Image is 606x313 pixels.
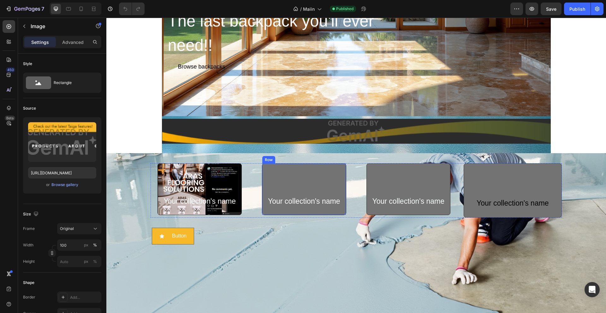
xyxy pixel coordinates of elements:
div: Source [23,105,36,111]
button: Browse gallery [51,182,79,188]
button: 7 [3,3,47,15]
img: Alt image [56,101,444,126]
input: https://example.com/image.jpg [28,167,96,178]
div: Shape [23,280,34,286]
div: % [93,259,97,264]
input: px% [57,256,101,267]
button: Publish [564,3,591,15]
span: Save [546,6,556,12]
div: Open Intercom Messenger [585,282,600,297]
div: px [84,242,88,248]
span: Original [60,226,74,232]
span: or [46,181,50,189]
label: Height [23,259,35,264]
img: preview-image [28,122,96,162]
p: Image [31,22,84,30]
div: % [93,242,97,248]
div: Your collection's name [370,180,443,191]
div: Publish [569,6,585,12]
div: 450 [6,67,15,72]
p: Advanced [62,39,84,45]
button: px [91,258,99,265]
div: Beta [5,116,15,121]
p: 7 [41,5,44,13]
div: Your collection's name [56,178,130,190]
div: Undo/Redo [119,3,145,15]
button: % [82,258,90,265]
div: Browse gallery [51,182,78,188]
button: % [82,241,90,249]
div: Add... [70,295,100,300]
iframe: Design area [106,18,606,313]
div: Row [157,139,168,145]
label: Width [23,242,33,248]
p: Settings [31,39,49,45]
button: <p>Button</p> [45,210,88,227]
button: Your collection's name [363,178,450,194]
div: Rectangle [54,75,92,90]
span: / [300,6,302,12]
span: Maiin [303,6,315,12]
div: Style [23,61,32,67]
button: Original [57,223,101,234]
div: Browse backpacks [71,45,119,53]
div: Your collection's name [265,178,339,190]
div: Border [23,294,35,300]
div: Size [23,210,40,219]
div: px [84,259,88,264]
button: Save [541,3,561,15]
button: Browse backpacks [61,43,130,55]
button: px [91,241,99,249]
label: Frame [23,226,35,232]
p: Button [66,214,80,223]
div: Your collection's name [161,178,235,190]
span: Published [336,6,353,12]
input: px% [57,239,101,251]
